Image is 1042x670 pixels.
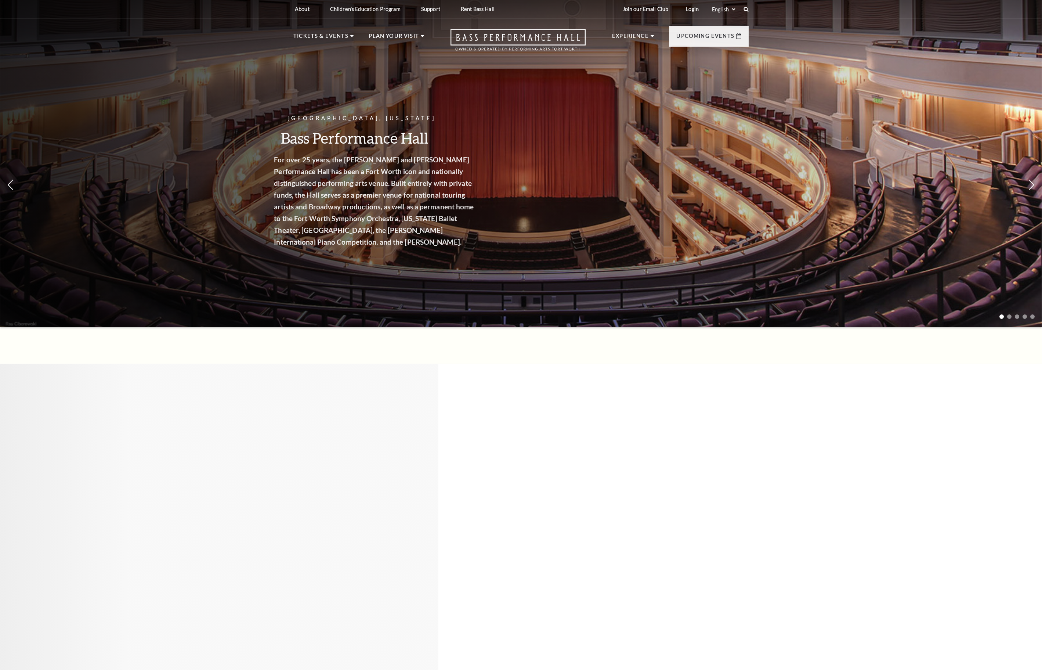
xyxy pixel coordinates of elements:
[421,6,440,12] p: Support
[612,32,649,45] p: Experience
[290,155,490,246] strong: For over 25 years, the [PERSON_NAME] and [PERSON_NAME] Performance Hall has been a Fort Worth ico...
[676,32,734,45] p: Upcoming Events
[710,6,737,13] select: Select:
[330,6,401,12] p: Children's Education Program
[293,32,348,45] p: Tickets & Events
[290,129,492,147] h3: Bass Performance Hall
[290,114,492,123] p: [GEOGRAPHIC_DATA], [US_STATE]
[369,32,419,45] p: Plan Your Visit
[461,6,495,12] p: Rent Bass Hall
[295,6,310,12] p: About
